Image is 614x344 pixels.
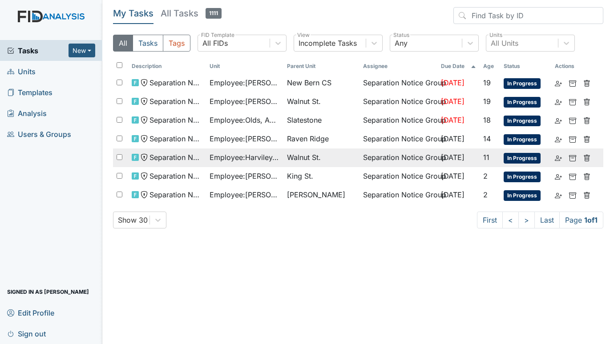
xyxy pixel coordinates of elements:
span: Employee : [PERSON_NAME] [210,133,280,144]
a: Delete [583,171,590,181]
a: Delete [583,133,590,144]
th: Toggle SortBy [206,59,284,74]
span: In Progress [504,134,541,145]
a: Archive [569,133,576,144]
th: Toggle SortBy [283,59,360,74]
th: Toggle SortBy [437,59,479,74]
a: Archive [569,115,576,125]
div: All FIDs [202,38,228,48]
a: Archive [569,77,576,88]
span: In Progress [504,97,541,108]
a: Delete [583,96,590,107]
span: Edit Profile [7,306,54,320]
td: Separation Notice Group [360,167,437,186]
h5: All Tasks [161,7,222,20]
a: Archive [569,171,576,181]
td: Separation Notice Group [360,92,437,111]
span: Separation Notice [149,171,202,181]
a: Delete [583,189,590,200]
td: Separation Notice Group [360,74,437,92]
button: Tags [163,35,190,52]
a: Delete [583,115,590,125]
span: Walnut St. [287,152,321,163]
button: Tasks [133,35,163,52]
div: Show 30 [118,215,148,225]
span: In Progress [504,153,541,164]
a: > [518,212,535,228]
span: New Bern CS [287,77,331,88]
input: Toggle All Rows Selected [117,62,122,68]
a: Archive [569,189,576,200]
span: [DATE] [441,172,465,180]
span: [DATE] [441,97,465,106]
a: Delete [583,77,590,88]
span: [DATE] [441,134,465,143]
span: Separation Notice [149,133,202,144]
strong: 1 of 1 [584,216,598,224]
button: New [69,44,95,57]
span: Separation Notice [149,115,202,125]
span: Analysis [7,106,47,120]
span: Slatestone [287,115,322,125]
th: Toggle SortBy [500,59,551,74]
span: King St. [287,171,313,181]
span: 11 [483,153,489,162]
span: [DATE] [441,116,465,124]
a: Delete [583,152,590,163]
span: Employee : [PERSON_NAME] [210,77,280,88]
span: Employee : [PERSON_NAME] [210,96,280,107]
div: Any [395,38,408,48]
span: Employee : [PERSON_NAME] [210,189,280,200]
span: Separation Notice [149,96,202,107]
h5: My Tasks [113,7,153,20]
div: Incomplete Tasks [299,38,357,48]
span: 19 [483,97,491,106]
span: Employee : Harviley, Keirria [210,152,280,163]
span: In Progress [504,116,541,126]
span: In Progress [504,172,541,182]
td: Separation Notice Group [360,186,437,204]
span: [DATE] [441,190,465,199]
span: Employee : Olds, April [210,115,280,125]
span: [DATE] [441,78,465,87]
span: 1111 [206,8,222,19]
a: < [502,212,519,228]
span: 2 [483,190,488,199]
span: Page [559,212,603,228]
th: Toggle SortBy [480,59,501,74]
span: Users & Groups [7,127,71,141]
a: First [477,212,503,228]
span: Separation Notice [149,77,202,88]
a: Archive [569,96,576,107]
span: Raven Ridge [287,133,329,144]
button: All [113,35,133,52]
span: 18 [483,116,491,124]
td: Separation Notice Group [360,148,437,167]
span: Sign out [7,327,46,340]
div: All Units [491,38,518,48]
span: 14 [483,134,491,143]
span: 19 [483,78,491,87]
a: Last [534,212,560,228]
span: Walnut St. [287,96,321,107]
input: Find Task by ID [453,7,603,24]
a: Tasks [7,45,69,56]
td: Separation Notice Group [360,130,437,148]
th: Toggle SortBy [128,59,206,74]
span: Templates [7,85,53,99]
span: In Progress [504,190,541,201]
th: Actions [551,59,596,74]
span: 2 [483,172,488,180]
td: Separation Notice Group [360,111,437,130]
span: Signed in as [PERSON_NAME] [7,285,89,299]
a: Archive [569,152,576,163]
span: Units [7,64,36,78]
div: Type filter [113,35,190,52]
th: Assignee [360,59,437,74]
span: Employee : [PERSON_NAME] [210,171,280,181]
span: Separation Notice [149,189,202,200]
span: [DATE] [441,153,465,162]
span: [PERSON_NAME] [287,189,345,200]
span: In Progress [504,78,541,89]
